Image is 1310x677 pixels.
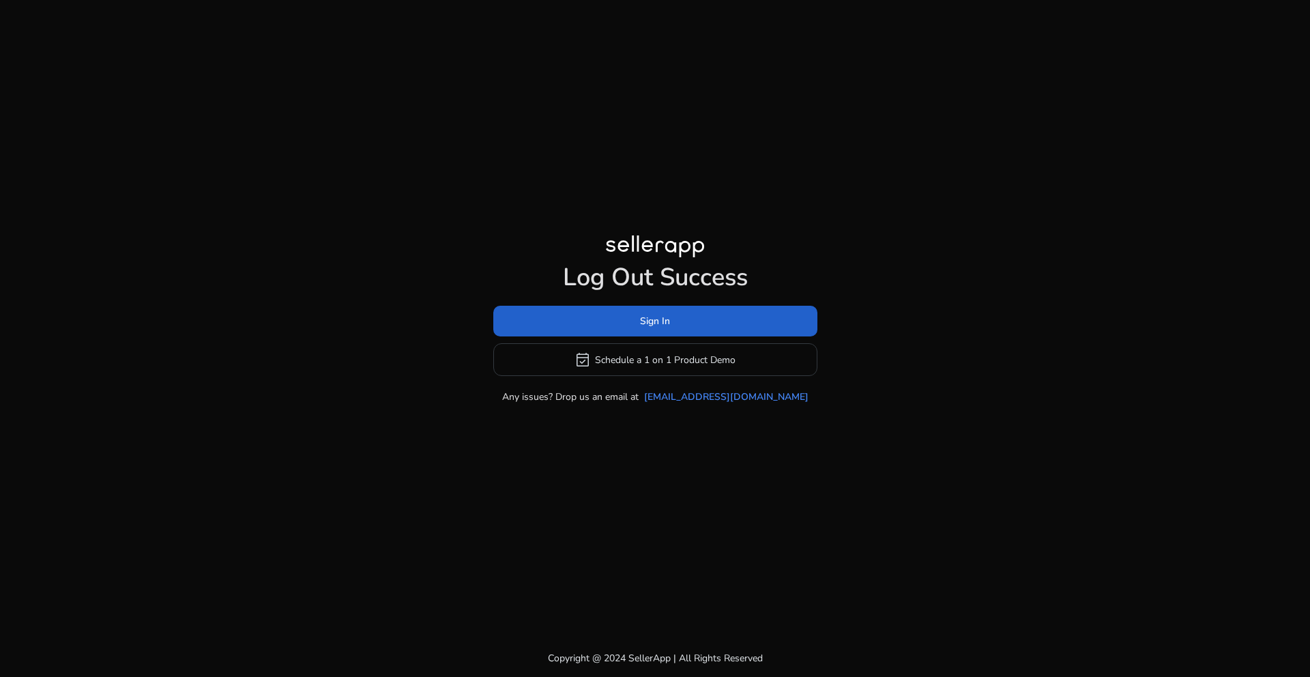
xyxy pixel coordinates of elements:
a: [EMAIL_ADDRESS][DOMAIN_NAME] [644,390,809,404]
h1: Log Out Success [493,263,817,292]
span: event_available [574,351,591,368]
p: Any issues? Drop us an email at [502,390,639,404]
button: event_availableSchedule a 1 on 1 Product Demo [493,343,817,376]
button: Sign In [493,306,817,336]
span: Sign In [640,314,670,328]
